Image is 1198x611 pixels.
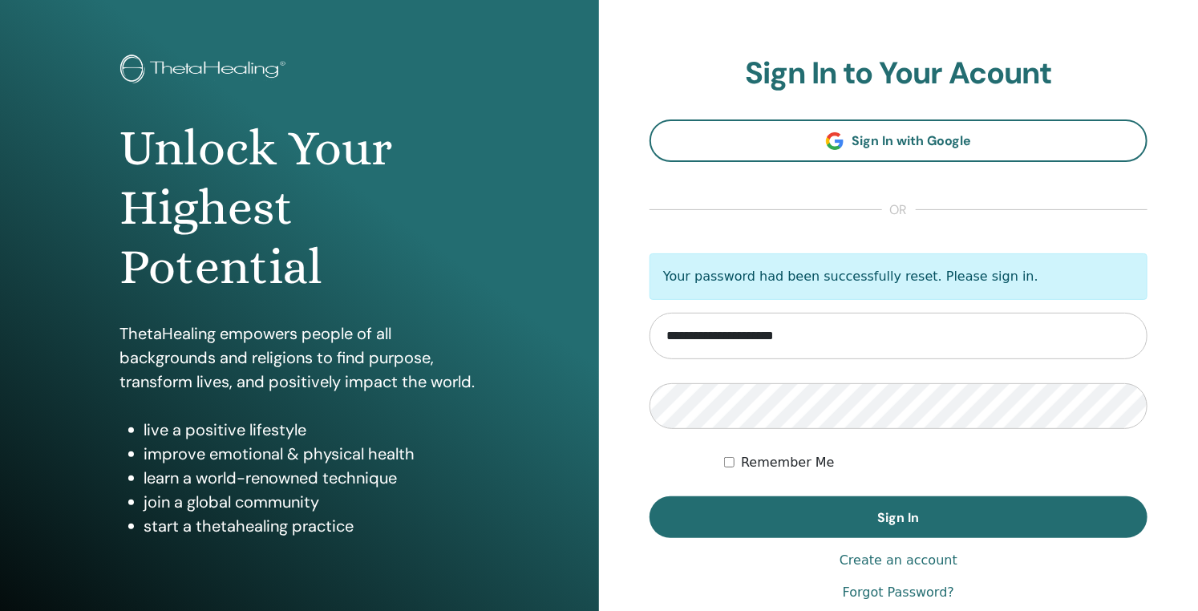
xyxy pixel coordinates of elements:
[840,551,957,570] a: Create an account
[724,453,1147,472] div: Keep me authenticated indefinitely or until I manually logout
[650,253,1147,300] p: Your password had been successfully reset. Please sign in.
[144,442,480,466] li: improve emotional & physical health
[120,322,480,394] p: ThetaHealing empowers people of all backgrounds and religions to find purpose, transform lives, a...
[878,509,920,526] span: Sign In
[144,418,480,442] li: live a positive lifestyle
[144,466,480,490] li: learn a world-renowned technique
[650,119,1147,162] a: Sign In with Google
[843,583,954,602] a: Forgot Password?
[741,453,835,472] label: Remember Me
[650,55,1147,92] h2: Sign In to Your Acount
[650,496,1147,538] button: Sign In
[852,132,971,149] span: Sign In with Google
[144,490,480,514] li: join a global community
[882,200,916,220] span: or
[120,119,480,297] h1: Unlock Your Highest Potential
[144,514,480,538] li: start a thetahealing practice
